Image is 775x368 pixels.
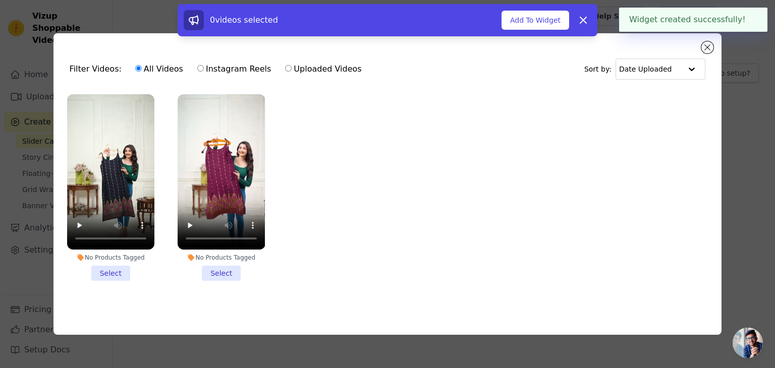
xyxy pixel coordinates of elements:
[197,63,271,76] label: Instagram Reels
[502,11,569,30] button: Add To Widget
[210,15,278,25] span: 0 videos selected
[70,57,367,81] div: Filter Videos:
[746,14,757,26] button: Close
[701,41,713,53] button: Close modal
[67,254,154,262] div: No Products Tagged
[584,58,706,80] div: Sort by:
[178,254,265,262] div: No Products Tagged
[285,63,362,76] label: Uploaded Videos
[135,63,184,76] label: All Videos
[733,328,763,358] a: Open chat
[619,8,767,32] div: Widget created successfully!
